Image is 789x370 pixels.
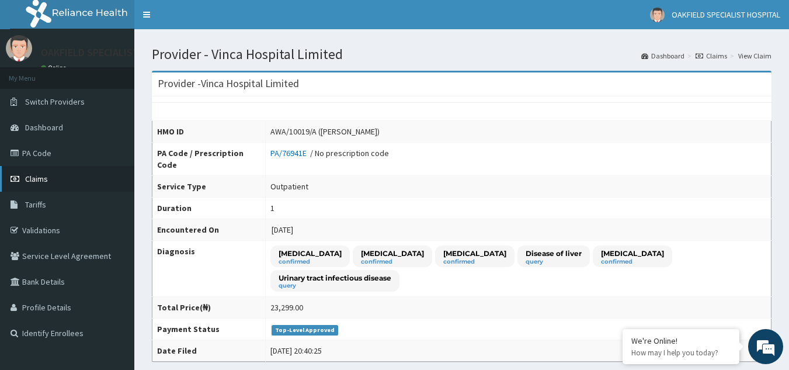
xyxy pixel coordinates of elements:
[361,259,424,265] small: confirmed
[279,259,342,265] small: confirmed
[361,248,424,258] p: [MEDICAL_DATA]
[25,122,63,133] span: Dashboard
[270,202,274,214] div: 1
[641,51,684,61] a: Dashboard
[526,248,582,258] p: Disease of liver
[631,336,731,346] div: We're Online!
[152,297,266,319] th: Total Price(₦)
[152,219,266,241] th: Encountered On
[25,96,85,107] span: Switch Providers
[158,78,299,89] h3: Provider - Vinca Hospital Limited
[41,47,187,58] p: OAKFIELD SPECIALIST HOSPITAL
[738,51,771,61] a: View Claim
[152,340,266,362] th: Date Filed
[152,319,266,340] th: Payment Status
[152,121,266,143] th: HMO ID
[443,248,506,258] p: [MEDICAL_DATA]
[25,174,48,184] span: Claims
[279,248,342,258] p: [MEDICAL_DATA]
[443,259,506,265] small: confirmed
[270,148,310,158] a: PA/76941E
[601,259,664,265] small: confirmed
[25,199,46,210] span: Tariffs
[270,302,303,313] div: 23,299.00
[152,241,266,297] th: Diagnosis
[270,181,308,192] div: Outpatient
[6,35,32,61] img: User Image
[272,325,339,336] span: Top-Level Approved
[279,273,391,283] p: Urinary tract infectious disease
[631,348,731,358] p: How may I help you today?
[270,345,322,357] div: [DATE] 20:40:25
[152,176,266,198] th: Service Type
[270,147,389,159] div: / No prescription code
[672,9,780,20] span: OAKFIELD SPECIALIST HOSPITAL
[279,283,391,289] small: query
[152,143,266,176] th: PA Code / Prescription Code
[526,259,582,265] small: query
[272,224,293,235] span: [DATE]
[152,198,266,219] th: Duration
[601,248,664,258] p: [MEDICAL_DATA]
[152,47,771,62] h1: Provider - Vinca Hospital Limited
[270,126,380,137] div: AWA/10019/A ([PERSON_NAME])
[696,51,727,61] a: Claims
[41,64,69,72] a: Online
[650,8,665,22] img: User Image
